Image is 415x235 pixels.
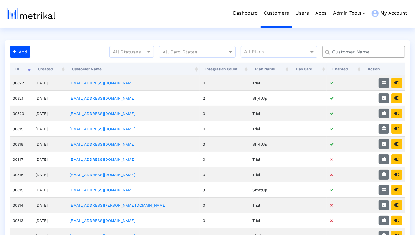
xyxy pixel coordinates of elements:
td: [DATE] [32,182,66,197]
td: [DATE] [32,75,66,90]
a: [EMAIL_ADDRESS][DOMAIN_NAME] [69,127,135,131]
th: Action [362,63,405,75]
td: [DATE] [32,121,66,136]
td: [DATE] [32,106,66,121]
th: Enabled: activate to sort column ascending [327,63,362,75]
a: [EMAIL_ADDRESS][DOMAIN_NAME] [69,81,135,85]
td: Trial [249,121,290,136]
td: ShyftUp [249,90,290,106]
th: Customer Name: activate to sort column ascending [66,63,200,75]
td: 30818 [10,136,32,152]
td: 30816 [10,167,32,182]
a: [EMAIL_ADDRESS][DOMAIN_NAME] [69,218,135,223]
td: Trial [249,106,290,121]
td: 0 [200,213,249,228]
th: Has Card: activate to sort column ascending [290,63,327,75]
td: 30814 [10,197,32,213]
th: Created: activate to sort column ascending [32,63,66,75]
td: Trial [249,197,290,213]
td: Trial [249,167,290,182]
a: [EMAIL_ADDRESS][DOMAIN_NAME] [69,142,135,146]
input: All Card States [163,48,221,56]
td: 0 [200,106,249,121]
img: metrical-logo-light.png [7,8,55,19]
td: [DATE] [32,197,66,213]
a: [EMAIL_ADDRESS][DOMAIN_NAME] [69,188,135,192]
td: 0 [200,121,249,136]
td: 30820 [10,106,32,121]
a: [EMAIL_ADDRESS][DOMAIN_NAME] [69,173,135,177]
th: ID: activate to sort column ascending [10,63,32,75]
td: [DATE] [32,136,66,152]
td: Trial [249,152,290,167]
a: [EMAIL_ADDRESS][PERSON_NAME][DOMAIN_NAME] [69,203,166,208]
td: 2 [200,90,249,106]
td: ShyftUp [249,136,290,152]
td: 30822 [10,75,32,90]
a: [EMAIL_ADDRESS][DOMAIN_NAME] [69,96,135,101]
td: 30813 [10,213,32,228]
td: Trial [249,213,290,228]
td: 3 [200,136,249,152]
input: Customer Name [328,49,403,55]
td: 30819 [10,121,32,136]
th: Integration Count: activate to sort column ascending [200,63,249,75]
td: [DATE] [32,167,66,182]
td: [DATE] [32,213,66,228]
td: Trial [249,75,290,90]
td: 30817 [10,152,32,167]
th: Plan Name: activate to sort column ascending [249,63,290,75]
td: [DATE] [32,152,66,167]
a: [EMAIL_ADDRESS][DOMAIN_NAME] [69,111,135,116]
a: [EMAIL_ADDRESS][DOMAIN_NAME] [69,157,135,162]
td: 0 [200,152,249,167]
td: 30821 [10,90,32,106]
button: Add [10,46,30,58]
td: 0 [200,167,249,182]
input: All Plans [244,48,310,56]
td: 3 [200,182,249,197]
td: 30815 [10,182,32,197]
td: 0 [200,197,249,213]
td: [DATE] [32,90,66,106]
td: ShyftUp [249,182,290,197]
td: 0 [200,75,249,90]
img: my-account-menu-icon.png [372,10,379,17]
